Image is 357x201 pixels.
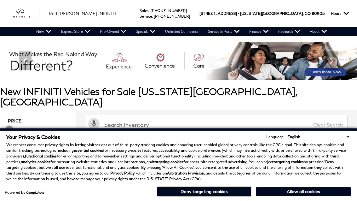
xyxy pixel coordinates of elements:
[180,68,186,74] span: Go to slide 5
[149,8,150,13] span: :
[88,118,100,129] svg: Click to toggle on voice search
[153,68,160,74] span: Go to slide 2
[32,27,332,36] nav: Main Navigation
[140,8,149,13] span: Sales
[56,27,95,36] a: Express Store
[151,8,187,13] a: [PHONE_NUMBER]
[8,118,68,124] h5: Price
[160,27,203,36] a: Unlimited Confidence
[145,68,151,74] span: Go to slide 1
[25,154,57,158] strong: functional cookies
[305,27,332,36] a: About
[32,27,56,36] a: New
[140,14,152,19] span: Service
[26,191,44,194] a: ComplyAuto
[5,191,44,194] div: Powered by
[152,14,153,19] span: :
[266,135,285,139] div: Language:
[171,68,177,74] span: Go to slide 4
[11,9,39,18] img: INFINITI
[153,159,183,164] strong: targeting cookies
[325,51,338,70] div: Next
[49,11,116,16] span: Red [PERSON_NAME] INFINITI
[245,27,274,36] a: Finance
[154,14,190,19] a: [PHONE_NUMBER]
[189,68,195,74] span: Go to slide 6
[274,159,304,164] strong: targeting cookies
[203,27,245,36] a: Service & Parts
[19,51,32,70] div: Previous
[167,171,204,175] strong: Arbitration Provision
[11,9,39,18] a: infiniti
[6,142,351,182] p: We respect consumer privacy rights by letting visitors opt out of third-party tracking cookies an...
[286,134,351,140] select: Language Select
[206,68,213,74] span: Go to slide 8
[74,148,103,153] strong: essential cookies
[274,27,305,36] a: Research
[256,187,351,196] button: Allow all cookies
[6,134,60,140] span: Your Privacy & Cookies
[157,186,251,197] button: Deny targeting cookies
[85,115,348,134] input: Search Inventory
[6,126,12,132] div: Maximum Price
[198,68,204,74] span: Go to slide 7
[110,171,135,175] a: Privacy Policy
[199,11,325,16] a: [STREET_ADDRESS] • [US_STATE][GEOGRAPHIC_DATA], CO 80905
[49,10,116,17] a: Red [PERSON_NAME] INFINITI
[95,27,131,36] a: Pre-Owned
[162,68,169,74] span: Go to slide 3
[6,124,70,143] div: Price
[21,159,50,164] strong: analytics cookies
[131,27,160,36] a: Specials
